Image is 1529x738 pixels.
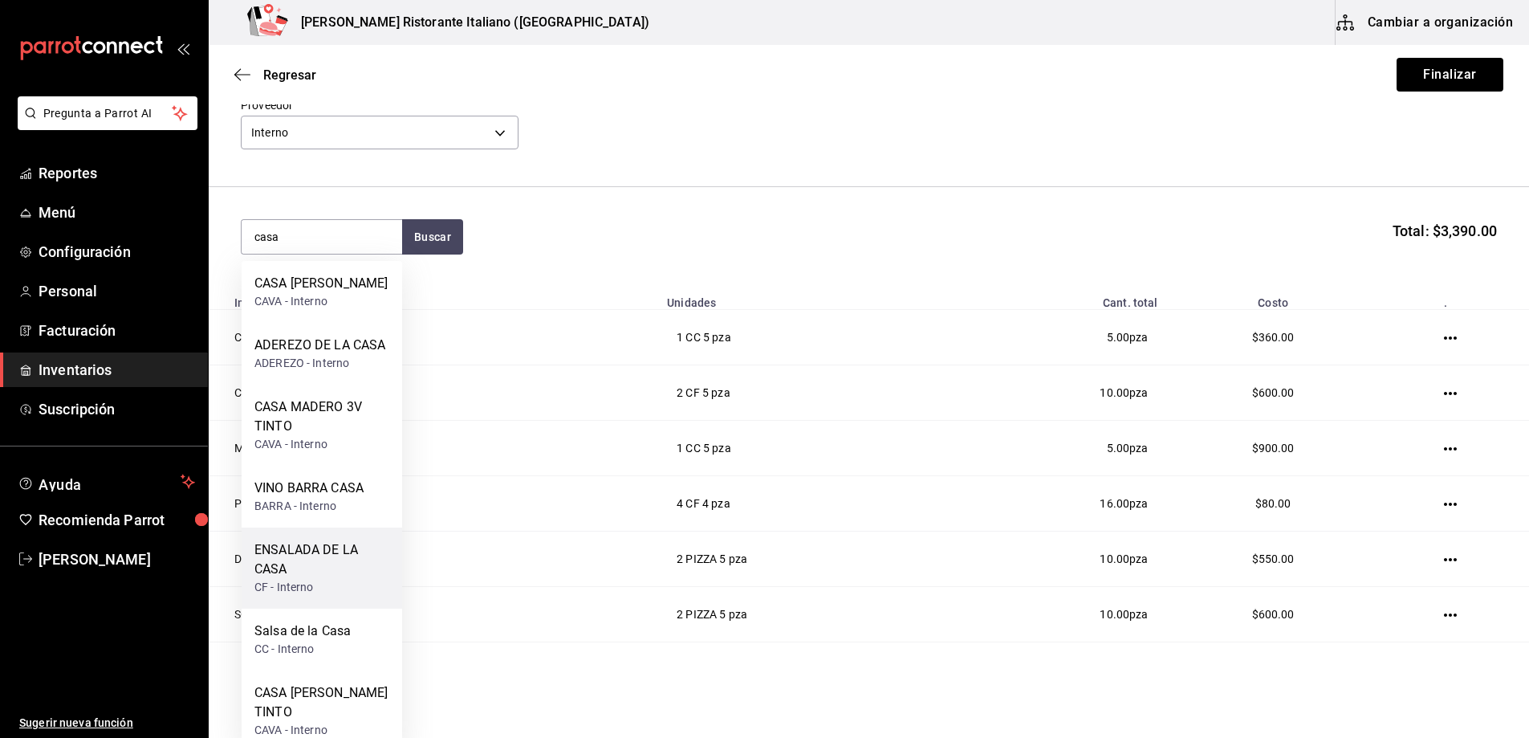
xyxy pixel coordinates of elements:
[1107,331,1130,344] span: 5.00
[941,421,1168,476] td: pza
[941,587,1168,642] td: pza
[263,67,316,83] span: Regresar
[288,13,649,32] h3: [PERSON_NAME] Ristorante Italiano ([GEOGRAPHIC_DATA])
[19,715,195,732] span: Sugerir nueva función
[254,355,385,372] div: ADEREZO - Interno
[1100,608,1129,621] span: 10.00
[242,220,402,254] input: Buscar insumo
[1393,220,1497,242] span: Total: $3,390.00
[254,479,364,498] div: VINO BARRA CASA
[39,548,195,570] span: [PERSON_NAME]
[39,280,195,302] span: Personal
[241,100,518,111] label: Proveedor
[254,683,389,722] div: CASA [PERSON_NAME] TINTO
[209,365,657,421] td: CARPACCIO DE SALMON
[657,642,941,698] td: 2 PIZZA 5 pza
[1252,386,1295,399] span: $600.00
[43,105,173,122] span: Pregunta a Parrot AI
[941,532,1168,587] td: pza
[1168,287,1379,310] th: Costo
[39,241,195,263] span: Configuración
[209,476,657,532] td: PERAS TAPA
[941,310,1168,365] td: pza
[39,202,195,223] span: Menú
[39,472,174,491] span: Ayuda
[1252,552,1295,565] span: $550.00
[209,587,657,642] td: SCAMPI
[254,579,389,596] div: CF - Interno
[209,310,657,365] td: CHAMPIÑON M/B
[1252,331,1295,344] span: $360.00
[657,532,941,587] td: 2 PIZZA 5 pza
[657,287,941,310] th: Unidades
[39,320,195,341] span: Facturación
[657,310,941,365] td: 1 CC 5 pza
[254,274,388,293] div: CASA [PERSON_NAME]
[1397,58,1503,92] button: Finalizar
[209,287,657,310] th: Insumo
[1100,552,1129,565] span: 10.00
[254,336,385,355] div: ADEREZO DE LA CASA
[254,293,388,310] div: CAVA - Interno
[39,509,195,531] span: Recomienda Parrot
[657,421,941,476] td: 1 CC 5 pza
[241,116,518,149] div: Interno
[1255,497,1291,510] span: $80.00
[657,365,941,421] td: 2 CF 5 pza
[254,540,389,579] div: ENSALADA DE LA CASA
[657,476,941,532] td: 4 CF 4 pza
[209,532,657,587] td: DIABLA
[209,421,657,476] td: MARINERA
[1379,287,1529,310] th: .
[11,116,197,133] a: Pregunta a Parrot AI
[941,365,1168,421] td: pza
[1100,386,1129,399] span: 10.00
[1100,497,1129,510] span: 16.00
[1107,442,1130,455] span: 5.00
[39,359,195,381] span: Inventarios
[402,219,463,255] button: Buscar
[39,162,195,184] span: Reportes
[39,398,195,420] span: Suscripción
[254,622,351,641] div: Salsa de la Casa
[18,96,197,130] button: Pregunta a Parrot AI
[941,642,1168,698] td: pza
[254,436,389,453] div: CAVA - Interno
[254,398,389,436] div: CASA MADERO 3V TINTO
[941,287,1168,310] th: Cant. total
[254,498,364,515] div: BARRA - Interno
[657,587,941,642] td: 2 PIZZA 5 pza
[254,641,351,658] div: CC - Interno
[177,42,189,55] button: open_drawer_menu
[941,476,1168,532] td: pza
[1252,442,1295,455] span: $900.00
[234,67,316,83] button: Regresar
[1252,608,1295,621] span: $600.00
[209,642,657,698] td: CHORIZO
